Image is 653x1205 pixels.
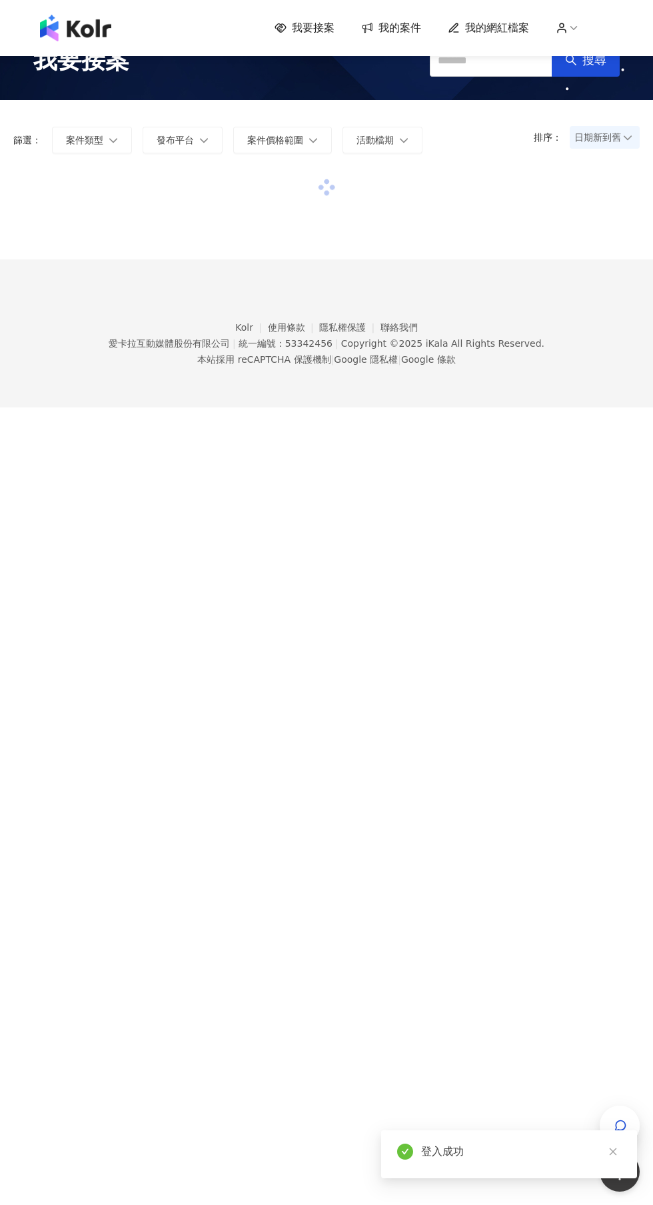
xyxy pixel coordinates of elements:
span: 發布平台 [157,135,194,145]
a: 我的案件 [361,21,421,35]
button: 案件類型 [52,127,132,153]
button: 發布平台 [143,127,223,153]
span: | [335,338,338,349]
button: 案件價格範圍 [233,127,332,153]
span: 日期新到舊 [574,127,635,147]
span: | [233,338,236,349]
span: 案件價格範圍 [247,135,303,145]
p: 篩選： [13,135,41,145]
span: 活動檔期 [356,135,394,145]
a: Google 條款 [401,354,456,365]
div: Copyright © 2025 All Rights Reserved. [341,338,544,349]
a: 聯絡我們 [380,322,418,333]
button: 搜尋 [552,43,620,77]
div: 登入成功 [421,1144,621,1160]
a: Google 隱私權 [334,354,398,365]
span: | [331,354,334,365]
div: 愛卡拉互動媒體股份有限公司 [109,338,230,349]
span: 案件類型 [66,135,103,145]
span: 我的網紅檔案 [465,21,529,35]
a: 使用條款 [268,322,320,333]
div: 統一編號：53342456 [239,338,332,349]
img: logo [40,15,111,41]
span: 搜尋 [582,53,606,67]
span: 我要接案 [33,43,129,77]
span: 我的案件 [378,21,421,35]
a: iKala [426,338,448,349]
span: close [608,1147,618,1156]
span: 我要接案 [292,21,334,35]
a: 我的網紅檔案 [448,21,529,35]
span: 本站採用 reCAPTCHA 保護機制 [197,351,455,367]
span: | [398,354,401,365]
a: 隱私權保護 [319,322,380,333]
p: 排序： [534,132,570,143]
button: 活動檔期 [342,127,422,153]
a: Kolr [235,322,267,333]
span: search [565,54,577,66]
span: check-circle [397,1144,413,1160]
a: 我要接案 [275,21,334,35]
